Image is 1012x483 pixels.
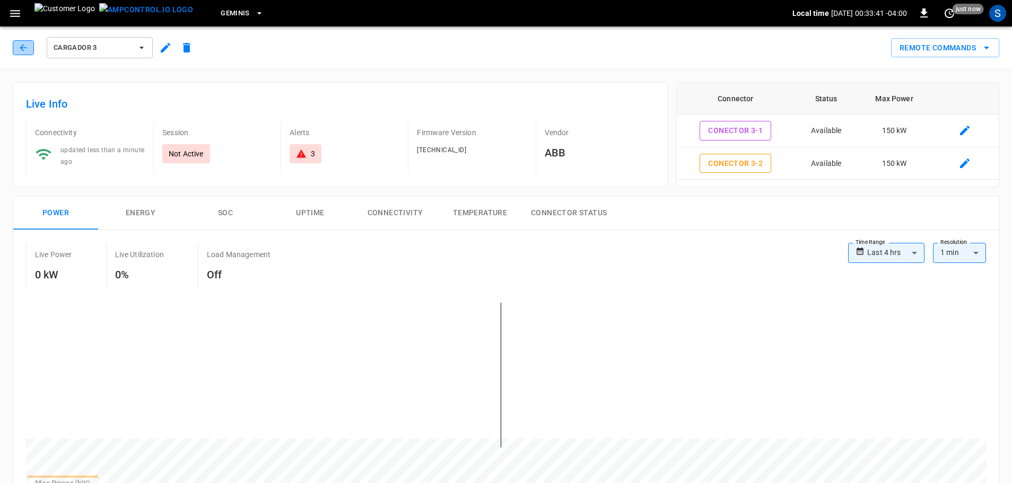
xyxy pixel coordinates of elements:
[795,83,858,115] th: Status
[933,243,986,263] div: 1 min
[35,266,72,283] h6: 0 kW
[545,127,655,138] p: Vendor
[207,249,271,260] p: Load Management
[831,8,907,19] p: [DATE] 00:33:41 -04:00
[522,196,615,230] button: Connector Status
[545,144,655,161] h6: ABB
[891,38,999,58] button: Remote Commands
[268,196,353,230] button: Uptime
[953,4,984,14] span: just now
[940,238,967,247] label: Resolution
[677,83,999,245] table: connector table
[13,196,98,230] button: Power
[700,154,771,173] button: Conector 3-2
[98,196,183,230] button: Energy
[183,196,268,230] button: SOC
[221,7,250,20] span: Geminis
[35,249,72,260] p: Live Power
[169,148,204,159] p: Not Active
[162,127,272,138] p: Session
[795,147,858,180] td: Available
[216,3,268,24] button: Geminis
[34,3,95,23] img: Customer Logo
[792,8,829,19] p: Local time
[856,238,885,247] label: Time Range
[35,127,145,138] p: Connectivity
[417,146,466,154] span: [TECHNICAL_ID]
[858,115,931,147] td: 150 kW
[207,266,271,283] h6: Off
[115,266,164,283] h6: 0%
[99,3,193,16] img: ampcontrol.io logo
[858,147,931,180] td: 150 kW
[60,146,144,165] span: updated less than a minute ago
[438,196,522,230] button: Temperature
[795,115,858,147] td: Available
[417,127,527,138] p: Firmware Version
[795,180,858,213] td: Available
[858,180,931,213] td: 150 kW
[677,83,795,115] th: Connector
[311,148,315,159] div: 3
[47,37,153,58] button: Cargador 3
[290,127,399,138] p: Alerts
[989,5,1006,22] div: profile-icon
[115,249,164,260] p: Live Utilization
[867,243,924,263] div: Last 4 hrs
[858,83,931,115] th: Max Power
[700,121,771,140] button: Conector 3-1
[941,5,958,22] button: set refresh interval
[353,196,438,230] button: Connectivity
[26,95,655,112] h6: Live Info
[54,42,132,54] span: Cargador 3
[891,38,999,58] div: remote commands options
